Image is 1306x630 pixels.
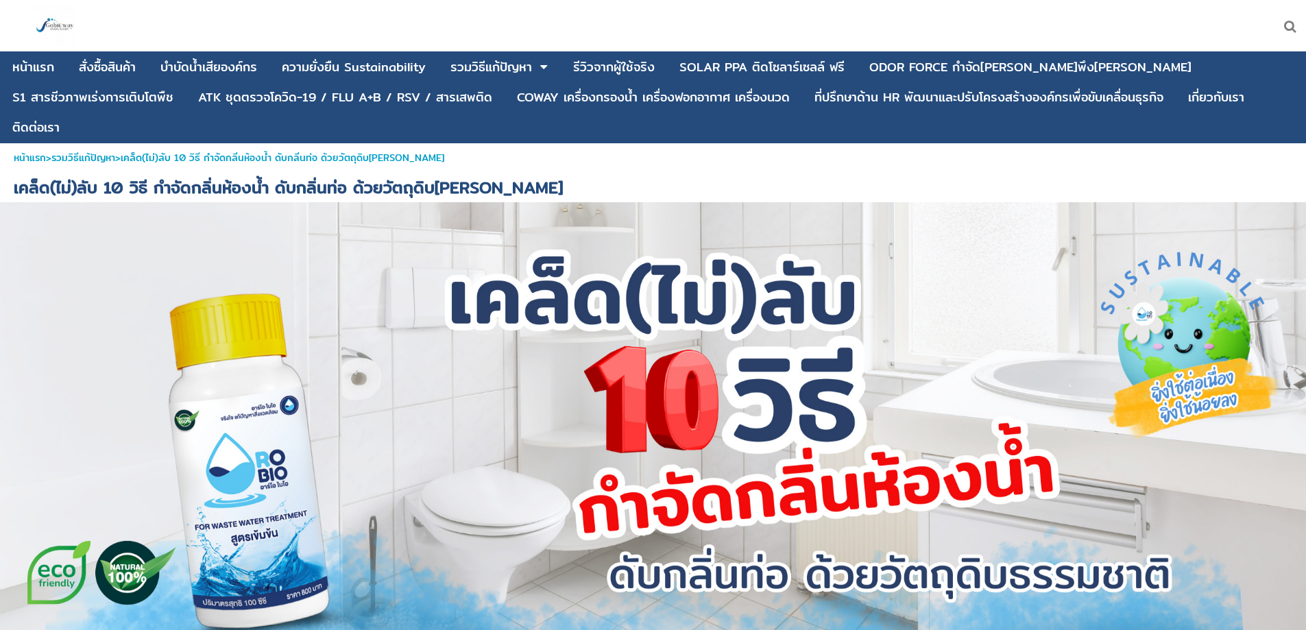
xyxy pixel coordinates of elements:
[679,54,845,80] a: SOLAR PPA ติดโซลาร์เซลล์ ฟรี
[517,84,790,110] a: COWAY เครื่องกรองน้ำ เครื่องฟอกอากาศ เครื่องนวด
[121,150,444,165] span: เคล็ด(ไม่)ลับ 10 วิธี กำจัดกลิ่นห้องน้ำ ดับกลิ่นท่อ ด้วยวัตถุดิบ[PERSON_NAME]
[1188,91,1244,104] div: เกี่ยวกับเรา
[12,114,60,141] a: ติดต่อเรา
[12,54,54,80] a: หน้าแรก
[450,54,532,80] a: รวมวิธีแก้ปัญหา
[1188,84,1244,110] a: เกี่ยวกับเรา
[160,61,257,73] div: บําบัดน้ำเสียองค์กร
[198,84,492,110] a: ATK ชุดตรวจโควิด-19 / FLU A+B / RSV / สารเสพติด
[160,54,257,80] a: บําบัดน้ำเสียองค์กร
[814,84,1163,110] a: ที่ปรึกษาด้าน HR พัฒนาและปรับโครงสร้างองค์กรเพื่อขับเคลื่อนธุรกิจ
[282,54,426,80] a: ความยั่งยืน Sustainability
[573,54,655,80] a: รีวิวจากผู้ใช้จริง
[34,5,75,47] img: large-1644130236041.jpg
[14,174,563,200] span: เคล็ด(ไม่)ลับ 10 วิธี กำจัดกลิ่นห้องน้ำ ดับกลิ่นท่อ ด้วยวัตถุดิบ[PERSON_NAME]
[814,91,1163,104] div: ที่ปรึกษาด้าน HR พัฒนาและปรับโครงสร้างองค์กรเพื่อขับเคลื่อนธุรกิจ
[12,61,54,73] div: หน้าแรก
[573,61,655,73] div: รีวิวจากผู้ใช้จริง
[450,61,532,73] div: รวมวิธีแก้ปัญหา
[12,84,173,110] a: S1 สารชีวภาพเร่งการเติบโตพืช
[869,54,1192,80] a: ODOR FORCE กำจัด[PERSON_NAME]พึง[PERSON_NAME]
[517,91,790,104] div: COWAY เครื่องกรองน้ำ เครื่องฟอกอากาศ เครื่องนวด
[79,61,136,73] div: สั่งซื้อสินค้า
[282,61,426,73] div: ความยั่งยืน Sustainability
[12,121,60,134] div: ติดต่อเรา
[51,150,115,165] a: รวมวิธีแก้ปัญหา
[79,54,136,80] a: สั่งซื้อสินค้า
[869,61,1192,73] div: ODOR FORCE กำจัด[PERSON_NAME]พึง[PERSON_NAME]
[679,61,845,73] div: SOLAR PPA ติดโซลาร์เซลล์ ฟรี
[198,91,492,104] div: ATK ชุดตรวจโควิด-19 / FLU A+B / RSV / สารเสพติด
[14,150,46,165] a: หน้าแรก
[12,91,173,104] div: S1 สารชีวภาพเร่งการเติบโตพืช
